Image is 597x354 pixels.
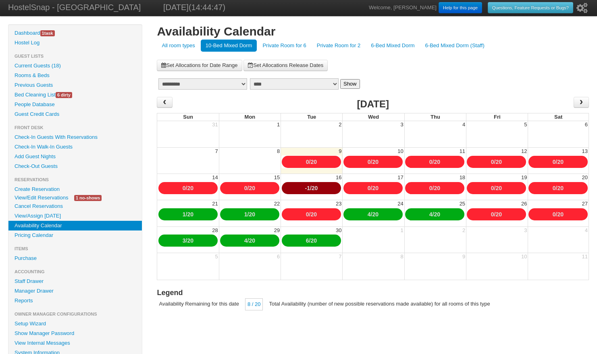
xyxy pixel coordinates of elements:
[496,211,502,218] a: 20
[434,211,441,218] a: 20
[8,286,142,296] a: Manager Drawer
[273,174,281,181] div: 15
[335,227,342,234] div: 30
[462,253,466,260] div: 9
[157,287,589,298] h3: Legend
[397,174,404,181] div: 17
[211,200,218,207] div: 21
[335,200,342,207] div: 23
[8,244,142,253] li: Items
[581,148,589,155] div: 13
[420,40,489,52] a: 6-Bed Mixed Dorm (Staff)
[405,156,464,168] div: /
[306,237,309,244] a: 6
[429,211,433,218] a: 4
[467,208,526,220] div: /
[8,80,142,90] a: Previous Guests
[8,175,142,184] li: Reservations
[338,121,342,128] div: 2
[312,185,318,191] a: 20
[157,113,218,121] th: Sun
[258,40,311,52] a: Private Room for 6
[8,296,142,306] a: Reports
[282,182,341,194] div: /
[8,161,142,171] a: Check-Out Guests
[8,267,142,276] li: Accounting
[8,90,142,100] a: Bed Cleaning List6 dirty
[557,211,564,218] a: 20
[211,227,218,234] div: 28
[8,184,142,194] a: Create Reservation
[459,174,466,181] div: 18
[491,185,494,191] a: 0
[162,96,168,108] span: ‹
[491,211,494,218] a: 0
[338,253,342,260] div: 7
[183,211,186,218] a: 1
[40,30,55,36] span: task
[578,96,585,108] span: ›
[187,211,194,218] a: 20
[157,24,589,39] h1: Availability Calendar
[462,227,466,234] div: 2
[523,227,528,234] div: 3
[368,159,371,165] a: 0
[584,121,589,128] div: 6
[8,132,142,142] a: Check-In Guests With Reservations
[219,113,281,121] th: Mon
[158,208,218,220] div: /
[281,113,342,121] th: Tue
[8,142,142,152] a: Check-In Walk-In Guests
[520,253,528,260] div: 10
[397,148,404,155] div: 10
[581,200,589,207] div: 27
[8,221,142,230] a: Availability Calendar
[8,51,142,61] li: Guest Lists
[42,31,44,36] span: 1
[8,28,142,38] a: Dashboard1task
[553,185,556,191] a: 0
[312,40,365,52] a: Private Room for 2
[462,121,466,128] div: 4
[491,159,494,165] a: 0
[245,298,263,310] div: 8 / 20
[557,185,564,191] a: 20
[311,211,317,218] a: 20
[183,185,186,191] a: 0
[553,159,556,165] a: 0
[249,237,256,244] a: 20
[249,211,256,218] a: 20
[214,253,219,260] div: 5
[528,182,588,194] div: /
[8,338,142,348] a: View Internal Messages
[220,208,279,220] div: /
[187,237,194,244] a: 20
[8,100,142,109] a: People Database
[8,61,142,71] a: Current Guests (18)
[335,174,342,181] div: 16
[282,208,341,220] div: /
[211,174,218,181] div: 14
[8,230,142,240] a: Pricing Calendar
[220,235,279,247] div: /
[404,113,466,121] th: Thu
[8,38,142,48] a: Hostel Log
[187,185,194,191] a: 20
[528,156,588,168] div: /
[557,159,564,165] a: 20
[267,298,492,310] div: Total Availability (number of new possible reservations made available) for all rooms of this type
[8,211,142,221] a: View/Assign [DATE]
[306,159,309,165] a: 0
[467,182,526,194] div: /
[338,148,342,155] div: 9
[8,319,142,329] a: Setup Wizard
[429,159,433,165] a: 0
[488,2,573,13] a: Questions, Feature Requests or Bugs?
[372,211,379,218] a: 20
[439,2,482,13] a: Help for this page
[276,121,281,128] div: 1
[584,227,589,234] div: 4
[189,3,225,12] span: (14:44:47)
[68,193,108,202] a: 1 no-shows
[276,253,281,260] div: 6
